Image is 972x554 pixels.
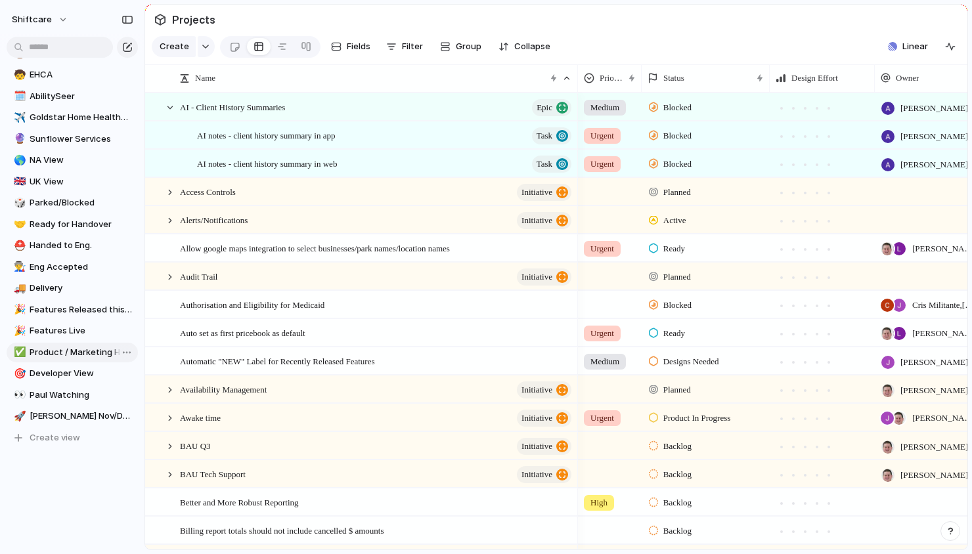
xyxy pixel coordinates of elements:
[663,158,692,171] span: Blocked
[521,409,552,427] span: initiative
[12,175,25,188] button: 🇬🇧
[590,355,619,368] span: Medium
[663,327,685,340] span: Ready
[663,214,686,227] span: Active
[7,257,138,277] a: 👨‍🏭Eng Accepted
[14,110,23,125] div: ✈️
[7,172,138,192] a: 🇬🇧UK View
[197,127,336,142] span: AI notes - client history summary in app
[14,68,23,83] div: 🧒
[160,40,189,53] span: Create
[180,184,236,199] span: Access Controls
[180,353,375,368] span: Automatic "NEW" Label for Recently Released Features
[6,9,75,30] button: shiftcare
[7,215,138,234] div: 🤝Ready for Handover
[663,355,719,368] span: Designs Needed
[14,196,23,211] div: 🎲
[14,89,23,104] div: 🗓️
[30,111,133,124] span: Goldstar Home Healthcare
[517,438,571,455] button: initiative
[7,108,138,127] a: ✈️Goldstar Home Healthcare
[7,193,138,213] a: 🎲Parked/Blocked
[532,127,571,144] button: Task
[30,303,133,316] span: Features Released this week
[30,410,133,423] span: [PERSON_NAME] Nov/Dec List
[521,268,552,286] span: initiative
[30,68,133,81] span: EHCA
[30,282,133,295] span: Delivery
[14,345,23,360] div: ✅
[663,524,692,538] span: Backlog
[14,409,23,424] div: 🚀
[663,72,684,85] span: Status
[14,217,23,232] div: 🤝
[12,389,25,402] button: 👀
[12,196,25,209] button: 🎲
[14,259,23,274] div: 👨‍🏭
[14,281,23,296] div: 🚚
[14,153,23,168] div: 🌎
[663,242,685,255] span: Ready
[7,406,138,426] div: 🚀[PERSON_NAME] Nov/Dec List
[12,261,25,274] button: 👨‍🏭
[402,40,423,53] span: Filter
[590,496,607,509] span: High
[180,99,285,114] span: AI - Client History Summaries
[7,428,138,448] button: Create view
[14,366,23,381] div: 🎯
[590,327,614,340] span: Urgent
[517,268,571,286] button: initiative
[900,102,968,115] span: [PERSON_NAME]
[7,385,138,405] div: 👀Paul Watching
[12,47,25,60] button: 🔮
[12,13,52,26] span: shiftcare
[590,101,619,114] span: Medium
[14,387,23,402] div: 👀
[663,101,692,114] span: Blocked
[180,494,299,509] span: Better and More Robust Reporting
[663,299,692,312] span: Blocked
[517,410,571,427] button: initiative
[7,150,138,170] a: 🌎NA View
[521,211,552,230] span: initiative
[12,324,25,337] button: 🎉
[521,381,552,399] span: initiative
[900,130,968,143] span: [PERSON_NAME]
[7,343,138,362] a: ✅Product / Marketing Handover
[537,98,552,117] span: Epic
[169,8,218,32] span: Projects
[663,186,691,199] span: Planned
[152,36,196,57] button: Create
[590,242,614,255] span: Urgent
[900,356,968,369] span: [PERSON_NAME]
[532,99,571,116] button: Epic
[180,381,267,396] span: Availability Management
[12,239,25,252] button: ⛑️
[521,437,552,456] span: initiative
[7,300,138,320] a: 🎉Features Released this week
[30,261,133,274] span: Eng Accepted
[197,156,337,171] span: AI notes - client history summary in web
[517,212,571,229] button: initiative
[7,65,138,85] div: 🧒EHCA
[12,282,25,295] button: 🚚
[326,36,376,57] button: Fields
[14,238,23,253] div: ⛑️
[537,127,552,145] span: Task
[180,466,246,481] span: BAU Tech Support
[30,133,133,146] span: Sunflower Services
[663,496,692,509] span: Backlog
[347,40,370,53] span: Fields
[883,37,933,56] button: Linear
[7,364,138,383] div: 🎯Developer View
[14,302,23,317] div: 🎉
[7,278,138,298] a: 🚚Delivery
[493,36,556,57] button: Collapse
[30,367,133,380] span: Developer View
[7,87,138,106] div: 🗓️AbilitySeer
[791,72,838,85] span: Design Effort
[180,297,324,312] span: Authorisation and Eligibility for Medicaid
